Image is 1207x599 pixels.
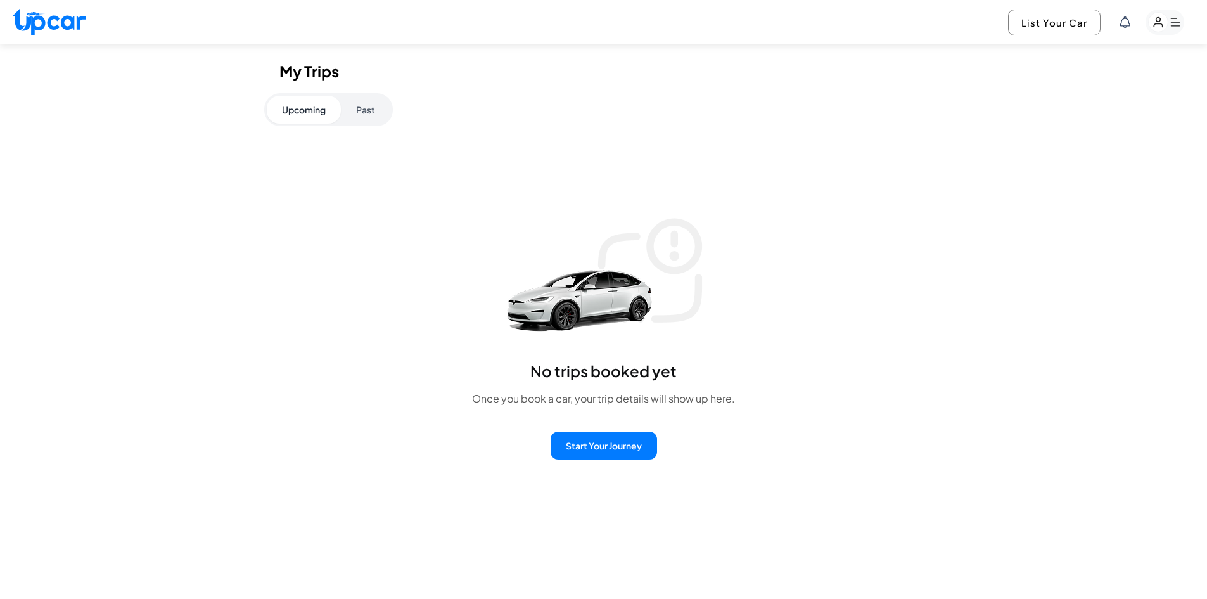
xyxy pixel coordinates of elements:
h1: No trips booked yet [472,361,735,381]
button: Start Your Journey [551,432,657,460]
button: List Your Car [1008,10,1101,35]
img: booking [499,212,708,345]
button: Upcoming [267,96,341,124]
button: Past [341,96,390,124]
img: Upcar Logo [13,8,86,35]
p: Once you book a car, your trip details will show up here. [472,391,735,406]
h1: My Trips [279,62,928,81]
